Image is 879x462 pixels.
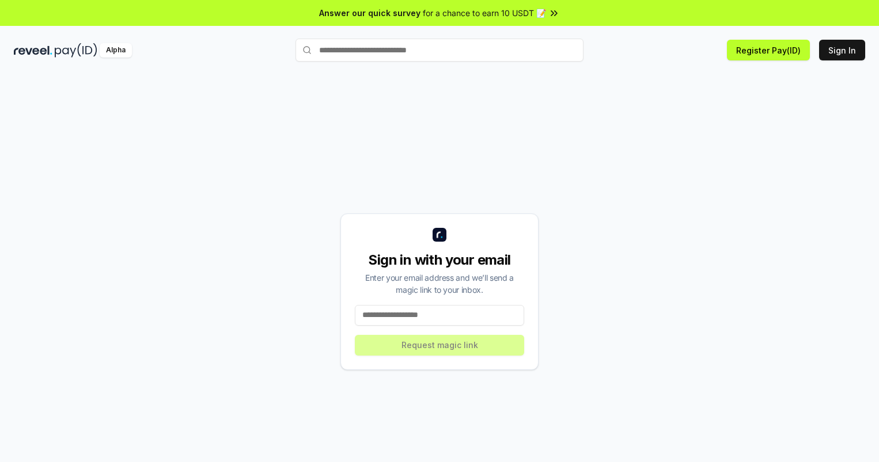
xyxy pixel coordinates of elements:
span: Answer our quick survey [319,7,420,19]
div: Sign in with your email [355,251,524,269]
button: Sign In [819,40,865,60]
button: Register Pay(ID) [727,40,810,60]
span: for a chance to earn 10 USDT 📝 [423,7,546,19]
img: logo_small [433,228,446,242]
div: Alpha [100,43,132,58]
div: Enter your email address and we’ll send a magic link to your inbox. [355,272,524,296]
img: reveel_dark [14,43,52,58]
img: pay_id [55,43,97,58]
